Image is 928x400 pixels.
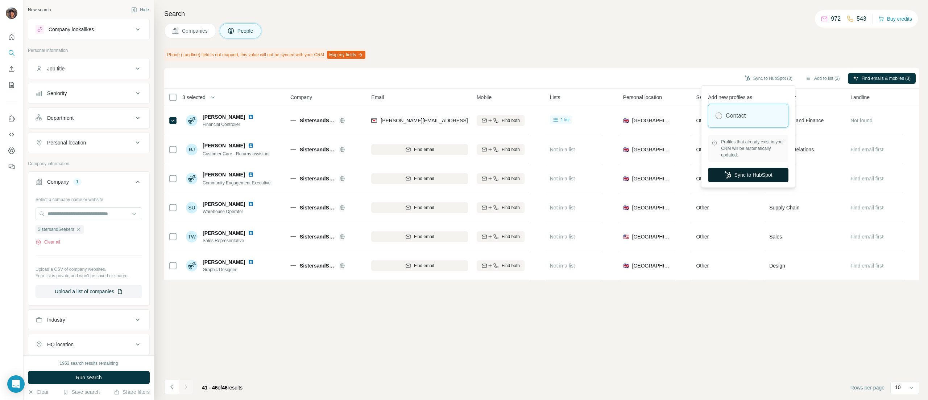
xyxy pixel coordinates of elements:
button: Find email [371,173,468,184]
span: [GEOGRAPHIC_DATA] [632,262,671,269]
p: Company information [28,160,150,167]
span: Email [371,94,384,101]
p: 543 [857,15,866,23]
button: My lists [6,78,17,91]
span: 🇺🇸 [623,233,629,240]
button: Find both [477,260,525,271]
span: Other [696,263,709,269]
span: SistersandSeekers [300,117,336,124]
span: [PERSON_NAME] [203,258,245,266]
span: results [202,385,243,391]
button: Company1 [28,173,149,193]
button: Map my fields [327,51,365,59]
img: LinkedIn logo [248,114,254,120]
button: Find email [371,231,468,242]
img: Avatar [6,7,17,19]
span: Other [696,205,709,211]
button: Department [28,109,149,127]
span: SistersandSeekers [300,233,336,240]
button: Search [6,46,17,60]
div: Personal location [47,139,86,146]
span: Find email [414,146,434,153]
button: Find both [477,173,525,184]
span: Design [769,262,785,269]
span: [PERSON_NAME][EMAIL_ADDRESS][DOMAIN_NAME] [381,118,508,123]
div: Open Intercom Messenger [7,375,25,393]
span: SistersandSeekers [300,146,336,153]
span: 🇬🇧 [623,117,629,124]
span: Other [696,118,709,123]
button: Find email [371,202,468,213]
span: People [237,27,254,34]
div: Seniority [47,90,67,97]
button: Clear all [36,239,60,245]
span: [GEOGRAPHIC_DATA] [632,204,671,211]
img: LinkedIn logo [248,201,254,207]
div: RJ [186,144,198,155]
span: Find email first [850,176,883,181]
button: Seniority [28,85,149,102]
div: Phone (Landline) field is not mapped, this value will not be synced with your CRM [164,49,367,61]
div: Select a company name or website [36,193,142,203]
span: Find email first [850,263,883,269]
button: Industry [28,311,149,328]
span: Lists [550,94,560,101]
div: New search [28,7,51,13]
span: [PERSON_NAME] [203,142,245,149]
span: [PERSON_NAME] [203,229,245,237]
span: Seniority [696,94,716,101]
span: Other [696,234,709,240]
span: [GEOGRAPHIC_DATA] [632,233,671,240]
button: Job title [28,60,149,77]
span: Not in a list [550,205,575,211]
h4: Search [164,9,919,19]
div: 1953 search results remaining [60,360,118,367]
span: 3 selected [182,94,206,101]
div: Department [47,114,74,122]
button: Use Surfe API [6,128,17,141]
button: Run search [28,371,150,384]
span: SistersandSeekers [300,204,336,211]
button: Find both [477,144,525,155]
button: Add to list (3) [800,73,845,84]
span: [PERSON_NAME] [203,171,245,178]
span: Rows per page [850,384,884,391]
p: Add new profiles as [708,91,788,101]
button: Upload a list of companies [36,285,142,298]
span: Find both [502,262,520,269]
span: Not in a list [550,176,575,181]
span: Find both [502,233,520,240]
span: Find both [502,204,520,211]
span: 46 [222,385,228,391]
span: Find email [414,233,434,240]
span: Accounting and Finance [769,117,824,124]
img: Avatar [186,260,198,272]
span: Company [290,94,312,101]
img: provider findymail logo [371,117,377,124]
span: Find email [414,262,434,269]
button: Sync to HubSpot [708,168,788,182]
span: Customer Care - Returns assistant [203,151,270,156]
span: SistersandSeekers [300,175,336,182]
span: 🇬🇧 [623,175,629,182]
button: Hide [126,4,154,15]
button: Buy credits [878,14,912,24]
span: Other [696,147,709,152]
button: Find emails & mobiles (3) [848,73,916,84]
button: Find email [371,260,468,271]
span: Landline [850,94,870,101]
span: Not in a list [550,147,575,152]
span: Financial Controller [203,121,262,128]
span: [GEOGRAPHIC_DATA] [632,117,671,124]
p: Personal information [28,47,150,54]
div: Company lookalikes [49,26,94,33]
img: Avatar [186,173,198,184]
span: Community Engagement Executive [203,180,270,185]
span: Find email [414,175,434,182]
span: Find both [502,146,520,153]
button: Find both [477,231,525,242]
